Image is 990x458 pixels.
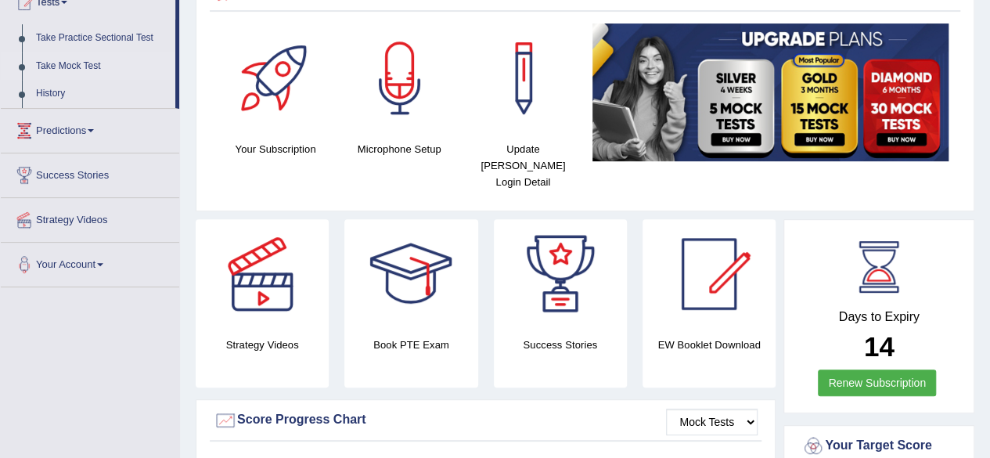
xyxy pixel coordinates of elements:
div: Score Progress Chart [214,409,758,432]
h4: Update [PERSON_NAME] Login Detail [469,141,577,190]
h4: Your Subscription [221,141,329,157]
a: Renew Subscription [818,370,936,396]
h4: EW Booklet Download [643,337,776,353]
h4: Microphone Setup [345,141,453,157]
a: History [29,80,175,108]
h4: Success Stories [494,337,627,353]
img: small5.jpg [592,23,949,161]
div: Your Target Score [801,435,956,458]
h4: Days to Expiry [801,310,956,324]
a: Take Practice Sectional Test [29,24,175,52]
b: 14 [864,331,895,362]
a: Success Stories [1,153,179,193]
a: Your Account [1,243,179,282]
h4: Book PTE Exam [344,337,477,353]
a: Predictions [1,109,179,148]
a: Strategy Videos [1,198,179,237]
a: Take Mock Test [29,52,175,81]
h4: Strategy Videos [196,337,329,353]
